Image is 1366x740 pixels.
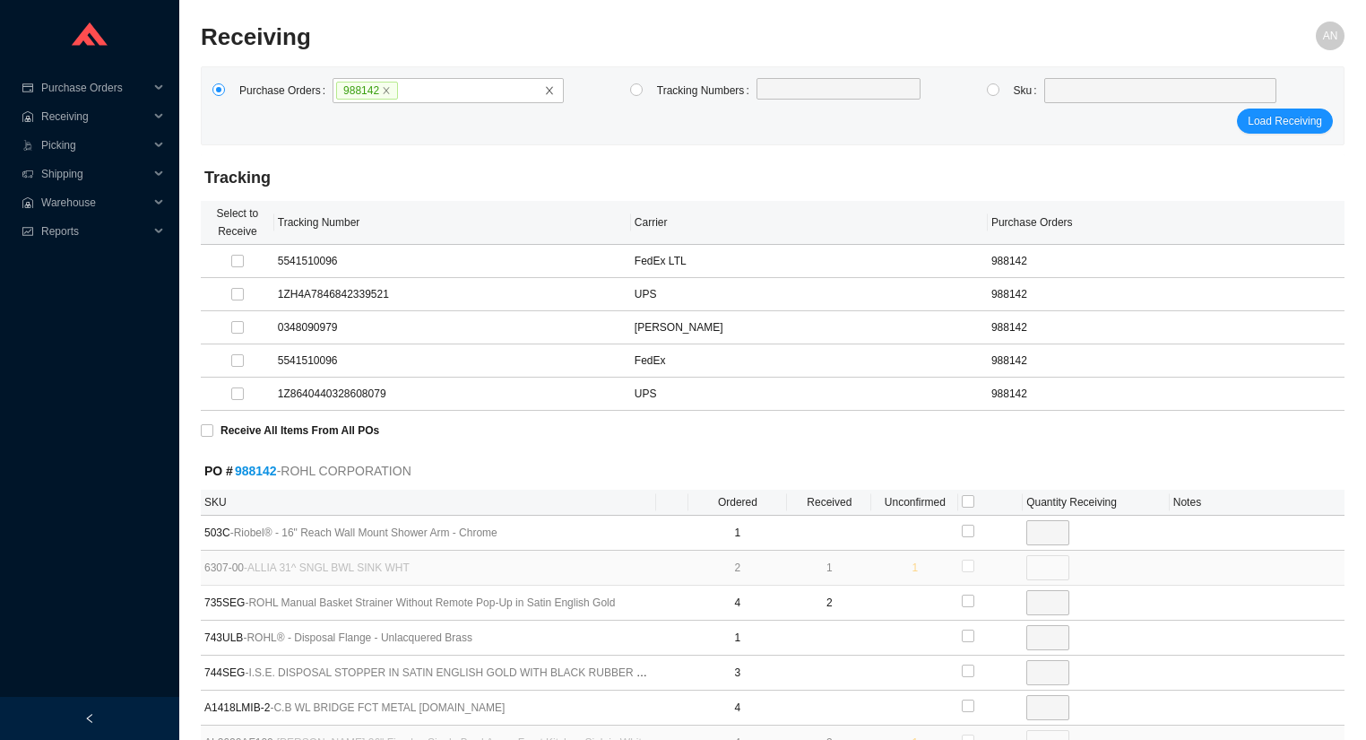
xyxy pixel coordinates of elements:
span: close [544,85,555,96]
td: 5541510096 [274,245,631,278]
td: [PERSON_NAME] [631,311,988,344]
th: Unconfirmed [871,490,958,516]
td: 0348090979 [274,311,631,344]
span: Warehouse [41,188,149,217]
th: Received [787,490,871,516]
th: SKU [201,490,656,516]
td: 988142 [988,245,1344,278]
label: Tracking Numbers [657,78,756,103]
span: close [382,86,391,95]
span: 744SEG [204,664,653,682]
td: 1 [688,516,788,551]
span: - ROHL CORPORATION [277,461,411,482]
td: 3 [688,656,788,691]
th: Notes [1170,490,1344,516]
label: Purchase Orders [239,78,333,103]
td: 988142 [988,311,1344,344]
span: credit-card [22,83,34,93]
td: FedEx LTL [631,245,988,278]
span: - I.S.E. DISPOSAL STOPPER IN SATIN ENGLISH GOLD WITH BLACK RUBBER GASKET OR SEAL [245,666,729,679]
label: Sku [1014,78,1044,103]
span: - Riobel® - 16" Reach Wall Mount Shower Arm - Chrome [230,527,497,539]
th: Purchase Orders [988,201,1344,245]
td: 4 [688,691,788,726]
span: Shipping [41,160,149,188]
th: Quantity Receiving [1023,490,1170,516]
span: Purchase Orders [41,74,149,102]
td: 1ZH4A7846842339521 [274,278,631,311]
span: 743ULB [204,629,653,647]
span: A1418LMIB-2 [204,699,653,717]
td: 988142 [988,278,1344,311]
h4: Tracking [204,167,1341,189]
input: 988142closeclose [399,81,411,100]
td: 5541510096 [274,344,631,378]
td: FedEx [631,344,988,378]
td: 1Z8640440328608079 [274,378,631,411]
button: Load Receiving [1237,109,1333,134]
span: AN [1323,22,1338,50]
th: Select to Receive [201,201,274,245]
span: Picking [41,131,149,160]
a: 988142 [235,464,277,478]
strong: Receive All Items From All POs [220,424,379,437]
span: fund [22,226,34,237]
td: 4 [688,586,788,621]
h2: Receiving [201,22,1059,53]
th: Tracking Number [274,201,631,245]
span: 988142 [336,82,398,100]
span: 503C [204,524,653,542]
td: 988142 [988,378,1344,411]
span: Load Receiving [1248,112,1322,130]
span: 735SEG [204,594,653,612]
th: Carrier [631,201,988,245]
span: Reports [41,217,149,246]
span: 2 [826,596,833,609]
span: - C.B WL BRIDGE FCT METAL [DOMAIN_NAME] [270,701,505,714]
td: 1 [688,621,788,656]
th: Ordered [688,490,788,516]
td: UPS [631,378,988,411]
span: - ROHL® - Disposal Flange - Unlacquered Brass [243,631,472,644]
span: Receiving [41,102,149,131]
strong: PO # [204,464,277,478]
td: 988142 [988,344,1344,378]
span: left [84,713,95,724]
span: - ROHL Manual Basket Strainer Without Remote Pop-Up in Satin English Gold [245,596,615,609]
td: UPS [631,278,988,311]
